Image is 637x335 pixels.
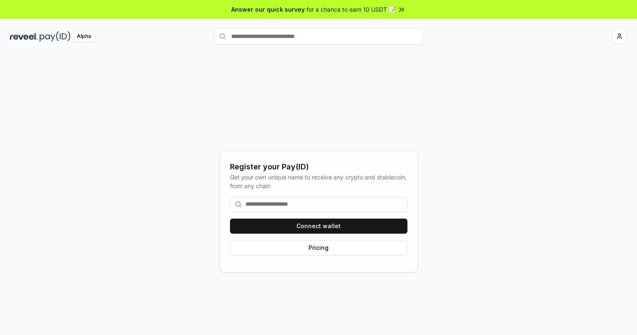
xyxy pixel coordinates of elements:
div: Alpha [72,31,96,42]
img: reveel_dark [10,31,38,42]
span: for a chance to earn 10 USDT 📝 [306,5,396,14]
img: pay_id [40,31,71,42]
span: Answer our quick survey [231,5,305,14]
div: Get your own unique name to receive any crypto and stablecoin, from any chain [230,173,407,190]
button: Pricing [230,240,407,255]
button: Connect wallet [230,219,407,234]
div: Register your Pay(ID) [230,161,407,173]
